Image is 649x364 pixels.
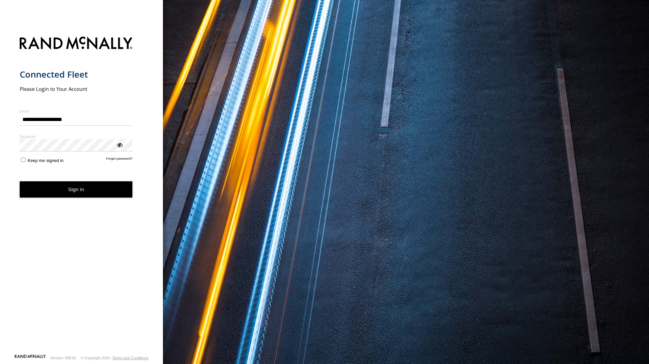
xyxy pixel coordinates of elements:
[20,108,133,114] label: Email
[27,158,63,163] span: Keep me signed in
[20,69,133,80] h1: Connected Fleet
[20,35,133,53] img: Rand McNally
[20,85,133,92] h2: Please Login to Your Account
[20,134,133,139] label: Password
[20,33,144,354] form: main
[116,141,123,148] div: ViewPassword
[106,157,133,163] a: Forgot password?
[15,355,46,361] a: Visit our Website
[21,158,25,162] input: Keep me signed in
[51,356,76,360] div: Version: 308.01
[112,356,148,360] a: Terms and Conditions
[20,181,133,198] button: Sign in
[81,356,148,360] div: © Copyright 2025 -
